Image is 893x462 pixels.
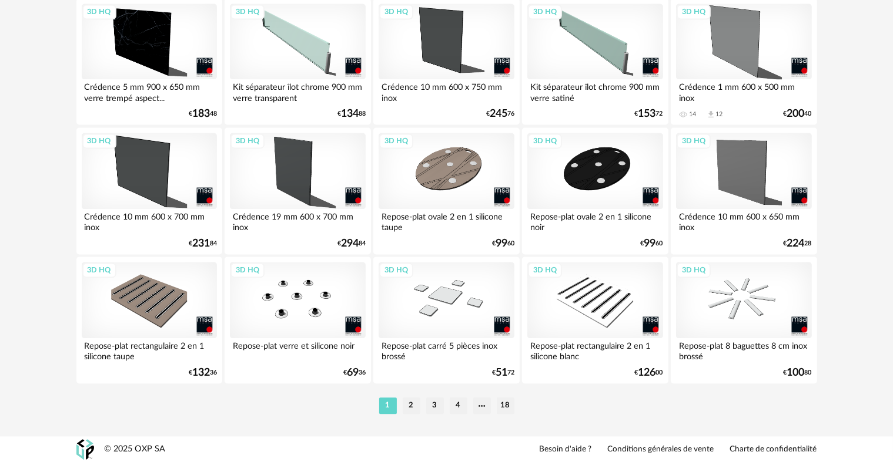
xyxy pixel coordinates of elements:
div: € 60 [492,240,514,248]
span: 51 [496,369,507,377]
a: Besoin d'aide ? [540,444,592,455]
a: Conditions générales de vente [608,444,714,455]
span: 224 [787,240,805,248]
div: 14 [689,110,696,119]
div: € 80 [784,369,812,377]
span: 126 [638,369,656,377]
a: 3D HQ Repose-plat rectangulaire 2 en 1 silicone taupe €13236 [76,257,222,383]
span: 99 [496,240,507,248]
span: 200 [787,110,805,118]
div: Kit séparateur îlot chrome 900 mm verre satiné [527,79,663,103]
div: 3D HQ [677,4,711,19]
div: Repose-plat verre et silicone noir [230,338,365,362]
div: € 72 [492,369,514,377]
div: Kit séparateur îlot chrome 900 mm verre transparent [230,79,365,103]
span: 100 [787,369,805,377]
div: € 88 [337,110,366,118]
div: € 36 [189,369,217,377]
div: 3D HQ [230,4,265,19]
span: 183 [192,110,210,118]
li: 18 [497,397,514,414]
div: Crédence 1 mm 600 x 500 mm inox [676,79,811,103]
div: 3D HQ [528,262,562,278]
div: Crédence 5 mm 900 x 650 mm verre trempé aspect... [82,79,217,103]
div: 3D HQ [379,4,413,19]
div: 3D HQ [230,133,265,149]
div: Crédence 10 mm 600 x 750 mm inox [379,79,514,103]
div: € 00 [635,369,663,377]
div: 3D HQ [379,133,413,149]
div: Crédence 10 mm 600 x 700 mm inox [82,209,217,232]
span: 231 [192,240,210,248]
a: 3D HQ Crédence 10 mm 600 x 700 mm inox €23184 [76,127,222,254]
span: 99 [644,240,656,248]
span: 294 [341,240,359,248]
span: 132 [192,369,210,377]
div: Repose-plat carré 5 pièces inox brossé [379,338,514,362]
div: € 72 [635,110,663,118]
div: € 28 [784,240,812,248]
div: € 84 [189,240,217,248]
div: 3D HQ [677,133,711,149]
span: 153 [638,110,656,118]
a: Charte de confidentialité [730,444,817,455]
li: 2 [403,397,420,414]
div: Repose-plat rectangulaire 2 en 1 silicone taupe [82,338,217,362]
li: 1 [379,397,397,414]
div: Repose-plat ovale 2 en 1 silicone noir [527,209,663,232]
span: Download icon [707,110,715,119]
a: 3D HQ Crédence 10 mm 600 x 650 mm inox €22428 [671,127,817,254]
div: 3D HQ [528,4,562,19]
div: € 76 [486,110,514,118]
a: 3D HQ Crédence 19 mm 600 x 700 mm inox €29484 [225,127,370,254]
span: 69 [347,369,359,377]
div: Repose-plat rectangulaire 2 en 1 silicone blanc [527,338,663,362]
a: 3D HQ Repose-plat verre et silicone noir €6936 [225,257,370,383]
li: 3 [426,397,444,414]
div: © 2025 OXP SA [105,444,166,455]
div: Repose-plat 8 baguettes 8 cm inox brossé [676,338,811,362]
div: 12 [715,110,723,119]
div: € 84 [337,240,366,248]
div: € 40 [784,110,812,118]
a: 3D HQ Repose-plat 8 baguettes 8 cm inox brossé €10080 [671,257,817,383]
span: 134 [341,110,359,118]
a: 3D HQ Repose-plat ovale 2 en 1 silicone taupe €9960 [373,127,519,254]
div: 3D HQ [82,4,116,19]
div: 3D HQ [379,262,413,278]
div: 3D HQ [677,262,711,278]
div: Repose-plat ovale 2 en 1 silicone taupe [379,209,514,232]
div: € 48 [189,110,217,118]
a: 3D HQ Repose-plat carré 5 pièces inox brossé €5172 [373,257,519,383]
div: Crédence 10 mm 600 x 650 mm inox [676,209,811,232]
div: 3D HQ [82,133,116,149]
a: 3D HQ Repose-plat ovale 2 en 1 silicone noir €9960 [522,127,668,254]
div: 3D HQ [230,262,265,278]
div: € 36 [343,369,366,377]
div: € 60 [641,240,663,248]
a: 3D HQ Repose-plat rectangulaire 2 en 1 silicone blanc €12600 [522,257,668,383]
span: 245 [490,110,507,118]
div: 3D HQ [82,262,116,278]
div: 3D HQ [528,133,562,149]
div: Crédence 19 mm 600 x 700 mm inox [230,209,365,232]
li: 4 [450,397,467,414]
img: OXP [76,439,94,460]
